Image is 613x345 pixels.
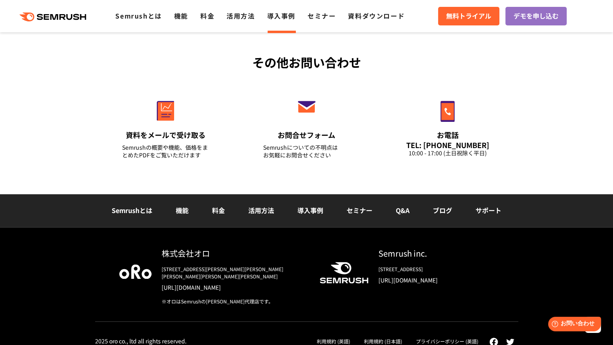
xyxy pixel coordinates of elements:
span: デモを申し込む [513,11,559,21]
div: [STREET_ADDRESS] [378,266,494,273]
a: 料金 [212,205,225,215]
a: [URL][DOMAIN_NAME] [378,276,494,284]
a: 料金 [200,11,214,21]
a: 機能 [174,11,188,21]
a: Semrushとは [112,205,152,215]
a: 利用規約 (日本語) [364,338,402,345]
div: [STREET_ADDRESS][PERSON_NAME][PERSON_NAME][PERSON_NAME][PERSON_NAME][PERSON_NAME] [162,266,307,280]
div: Semrushについての不明点は お気軽にお問合せください [263,144,350,159]
a: セミナー [308,11,336,21]
a: デモを申し込む [505,7,567,25]
div: 資料をメールで受け取る [122,130,209,140]
a: 導入事例 [267,11,295,21]
a: Semrushとは [115,11,162,21]
img: twitter [506,339,514,345]
a: 活用方法 [226,11,255,21]
span: 無料トライアル [446,11,491,21]
img: oro company [119,264,152,279]
a: Q&A [396,205,409,215]
div: TEL: [PHONE_NUMBER] [404,140,491,149]
a: 活用方法 [248,205,274,215]
a: 資料ダウンロード [348,11,405,21]
div: お問合せフォーム [263,130,350,140]
a: ブログ [433,205,452,215]
div: 10:00 - 17:00 (土日祝除く平日) [404,149,491,157]
a: お問合せフォーム Semrushについての不明点はお気軽にお問合せください [246,84,367,169]
div: ※オロはSemrushの[PERSON_NAME]代理店です。 [162,298,307,305]
div: Semrush inc. [378,247,494,259]
div: Semrushの概要や機能、価格をまとめたPDFをご覧いただけます [122,144,209,159]
a: サポート [476,205,501,215]
a: セミナー [347,205,372,215]
div: 株式会社オロ [162,247,307,259]
a: 無料トライアル [438,7,499,25]
div: その他お問い合わせ [95,53,518,71]
a: 機能 [176,205,189,215]
div: お電話 [404,130,491,140]
div: 2025 oro co., ltd all rights reserved. [95,337,187,345]
a: 利用規約 (英語) [317,338,350,345]
a: プライバシーポリシー (英語) [416,338,478,345]
a: 資料をメールで受け取る Semrushの概要や機能、価格をまとめたPDFをご覧いただけます [105,84,226,169]
a: 導入事例 [297,205,323,215]
a: [URL][DOMAIN_NAME] [162,283,307,291]
iframe: Help widget launcher [541,314,604,336]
